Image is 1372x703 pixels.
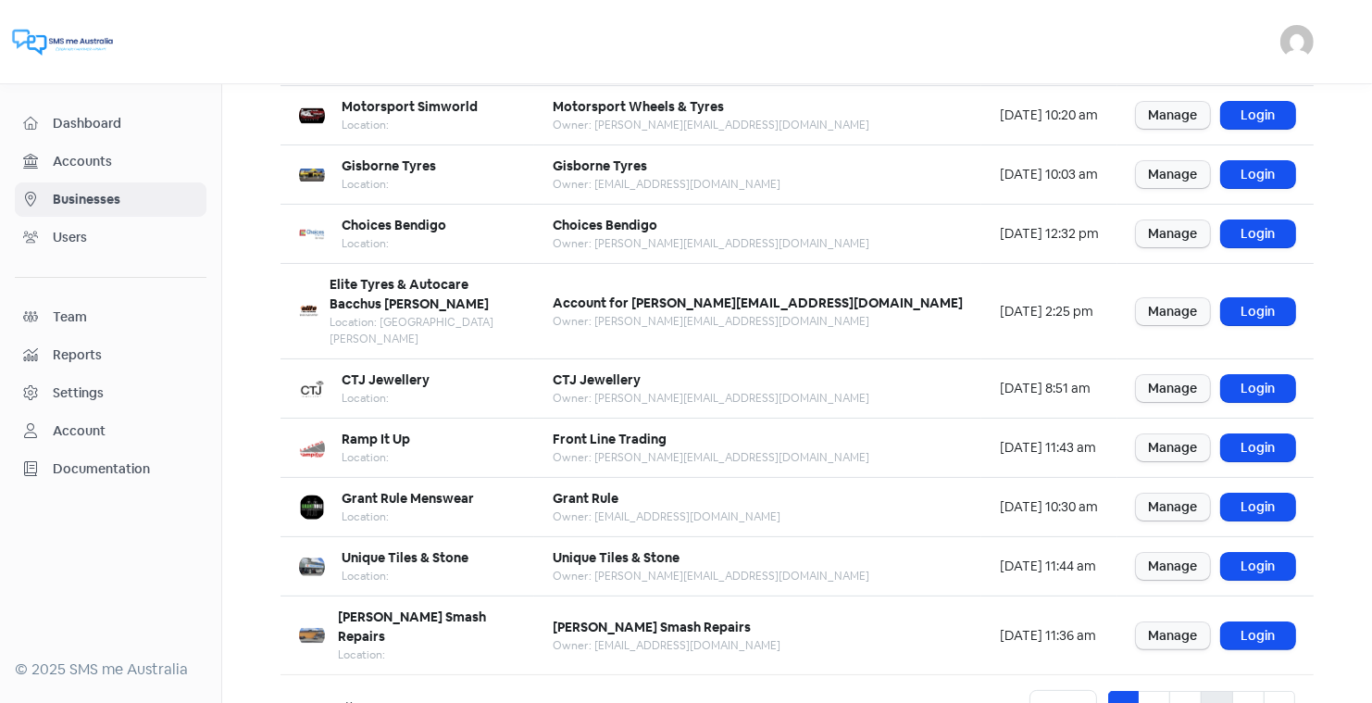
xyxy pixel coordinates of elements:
[1000,557,1099,576] div: [DATE] 11:44 am
[53,114,198,133] span: Dashboard
[553,508,780,525] div: Owner: [EMAIL_ADDRESS][DOMAIN_NAME]
[53,228,198,247] span: Users
[15,338,206,372] a: Reports
[1136,553,1210,580] a: Manage
[342,235,446,252] div: Location:
[1000,438,1099,458] div: [DATE] 11:43 am
[1000,106,1099,125] div: [DATE] 10:20 am
[1136,375,1210,402] a: Manage
[553,431,667,447] b: Front Line Trading
[53,383,104,403] div: Settings
[299,103,325,129] img: f04f9500-df2d-4bc6-9216-70fe99c8ada6-250x250.png
[1221,298,1295,325] a: Login
[342,217,446,233] b: Choices Bendigo
[1136,220,1210,247] a: Manage
[553,235,869,252] div: Owner: [PERSON_NAME][EMAIL_ADDRESS][DOMAIN_NAME]
[15,452,206,486] a: Documentation
[1221,622,1295,649] a: Login
[330,314,516,347] div: Location: [GEOGRAPHIC_DATA][PERSON_NAME]
[1000,497,1099,517] div: [DATE] 10:30 am
[53,152,198,171] span: Accounts
[15,182,206,217] a: Businesses
[342,157,436,174] b: Gisborne Tyres
[1136,494,1210,521] a: Manage
[553,217,657,233] b: Choices Bendigo
[299,376,325,402] img: 7be11b49-75b7-437a-b653-4ef32f684f53-250x250.png
[553,157,647,174] b: Gisborne Tyres
[338,647,516,663] div: Location:
[342,98,478,115] b: Motorsport Simworld
[1280,25,1314,58] img: User
[53,459,198,479] span: Documentation
[342,508,474,525] div: Location:
[299,162,325,188] img: 63d568eb-2aa7-4a3e-ac80-3fa331f9deb7-250x250.png
[1221,494,1295,521] a: Login
[338,609,486,645] b: [PERSON_NAME] Smash Repairs
[53,308,198,327] span: Team
[553,549,680,566] b: Unique Tiles & Stone
[1136,298,1210,325] a: Manage
[299,298,318,324] img: 66d538de-5a83-4c3b-bc95-2d621ac501ae-250x250.png
[53,421,106,441] div: Account
[553,390,869,407] div: Owner: [PERSON_NAME][EMAIL_ADDRESS][DOMAIN_NAME]
[553,449,869,466] div: Owner: [PERSON_NAME][EMAIL_ADDRESS][DOMAIN_NAME]
[553,295,963,311] b: Account for [PERSON_NAME][EMAIL_ADDRESS][DOMAIN_NAME]
[15,144,206,179] a: Accounts
[299,495,325,521] img: 4a6b15b7-8deb-4f81-962f-cd6db14835d5-250x250.png
[553,637,780,654] div: Owner: [EMAIL_ADDRESS][DOMAIN_NAME]
[1136,622,1210,649] a: Manage
[1000,165,1099,184] div: [DATE] 10:03 am
[15,376,206,410] a: Settings
[15,414,206,448] a: Account
[1000,626,1099,646] div: [DATE] 11:36 am
[299,435,325,461] img: 35f4c1ad-4f2e-48ad-ab30-5155fdf70f3d-250x250.png
[342,568,468,584] div: Location:
[342,176,436,193] div: Location:
[1221,161,1295,188] a: Login
[553,490,618,507] b: Grant Rule
[299,622,325,648] img: 41d3e966-6eab-4070-a8ed-998341c7dede-250x250.png
[1000,379,1099,398] div: [DATE] 8:51 am
[15,220,206,255] a: Users
[1221,102,1295,129] a: Login
[342,117,478,133] div: Location:
[299,221,325,247] img: 0e827074-2277-4e51-9f29-4863781f49ff-250x250.png
[1000,302,1099,321] div: [DATE] 2:25 pm
[15,300,206,334] a: Team
[553,176,780,193] div: Owner: [EMAIL_ADDRESS][DOMAIN_NAME]
[342,390,430,407] div: Location:
[553,117,869,133] div: Owner: [PERSON_NAME][EMAIL_ADDRESS][DOMAIN_NAME]
[342,549,468,566] b: Unique Tiles & Stone
[342,490,474,507] b: Grant Rule Menswear
[553,371,641,388] b: CTJ Jewellery
[15,107,206,141] a: Dashboard
[1000,224,1099,244] div: [DATE] 12:32 pm
[1221,434,1295,461] a: Login
[553,619,751,635] b: [PERSON_NAME] Smash Repairs
[53,190,198,209] span: Businesses
[342,371,430,388] b: CTJ Jewellery
[1221,220,1295,247] a: Login
[330,276,489,312] b: Elite Tyres & Autocare Bacchus [PERSON_NAME]
[1136,434,1210,461] a: Manage
[1136,102,1210,129] a: Manage
[342,449,410,466] div: Location:
[1221,553,1295,580] a: Login
[1221,375,1295,402] a: Login
[553,313,963,330] div: Owner: [PERSON_NAME][EMAIL_ADDRESS][DOMAIN_NAME]
[299,554,325,580] img: 052dc0f5-0326-4f27-ad8e-36ef436f33b3-250x250.png
[1136,161,1210,188] a: Manage
[15,659,206,681] div: © 2025 SMS me Australia
[553,98,724,115] b: Motorsport Wheels & Tyres
[553,568,869,584] div: Owner: [PERSON_NAME][EMAIL_ADDRESS][DOMAIN_NAME]
[53,345,198,365] span: Reports
[342,431,410,447] b: Ramp It Up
